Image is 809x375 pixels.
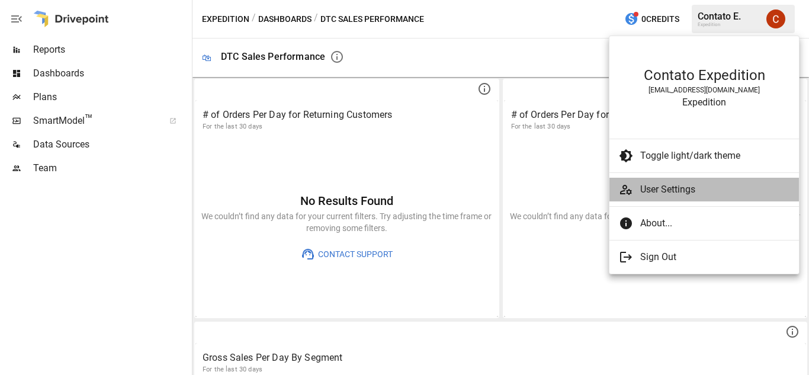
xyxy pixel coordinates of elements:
span: Sign Out [640,250,789,264]
span: User Settings [640,182,789,197]
div: Expedition [621,97,787,108]
div: Contato Expedition [621,67,787,84]
div: [EMAIL_ADDRESS][DOMAIN_NAME] [621,86,787,94]
span: Toggle light/dark theme [640,149,789,163]
span: About... [640,216,789,230]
